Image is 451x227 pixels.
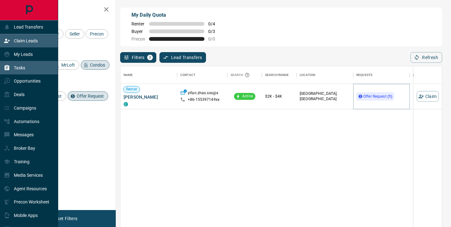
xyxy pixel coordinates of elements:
p: yifan.zhao.sxx@x [188,90,218,97]
span: Precon [88,31,106,36]
button: Refresh [410,52,442,63]
strong: ( 1 ) [387,94,392,99]
p: [GEOGRAPHIC_DATA], [GEOGRAPHIC_DATA] [300,91,350,102]
span: Offer Request [363,94,392,99]
span: MrLoft [59,62,77,68]
div: Requests [356,66,372,84]
span: Renter [124,87,140,92]
span: 0 / 0 [208,36,222,41]
div: Contact [177,66,227,84]
div: MrLoft [52,60,79,70]
div: Requests [353,66,410,84]
div: Search [231,66,251,84]
button: Lead Transfers [159,52,206,63]
p: $2K - $4K [265,94,293,99]
div: Precon [86,29,108,39]
span: Renter [131,21,145,26]
div: Name [120,66,177,84]
div: Offer Request (1) [356,92,394,100]
div: Name [124,66,133,84]
span: [PERSON_NAME] [124,94,174,100]
span: Seller [67,31,82,36]
span: Precon [131,36,145,41]
div: Search Range [262,66,297,84]
span: Offer Request [75,94,106,99]
div: Contact [180,66,195,84]
span: 0 / 3 [208,29,222,34]
div: Search Range [265,66,289,84]
span: Condos [88,62,107,68]
div: Seller [65,29,84,39]
p: +86- 155397149xx [188,97,220,102]
span: Active [240,94,255,99]
span: 0 / 4 [208,21,222,26]
div: Location [300,66,315,84]
div: Location [297,66,353,84]
div: Offer Request [68,91,108,101]
span: 3 [148,55,152,60]
button: Claim [417,91,439,102]
span: Buyer [131,29,145,34]
div: Condos [81,60,109,70]
h2: Filters [20,6,109,14]
div: condos.ca [124,102,128,106]
button: Reset Filters [48,213,81,224]
p: My Daily Quota [131,11,222,19]
button: Filters3 [120,52,156,63]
